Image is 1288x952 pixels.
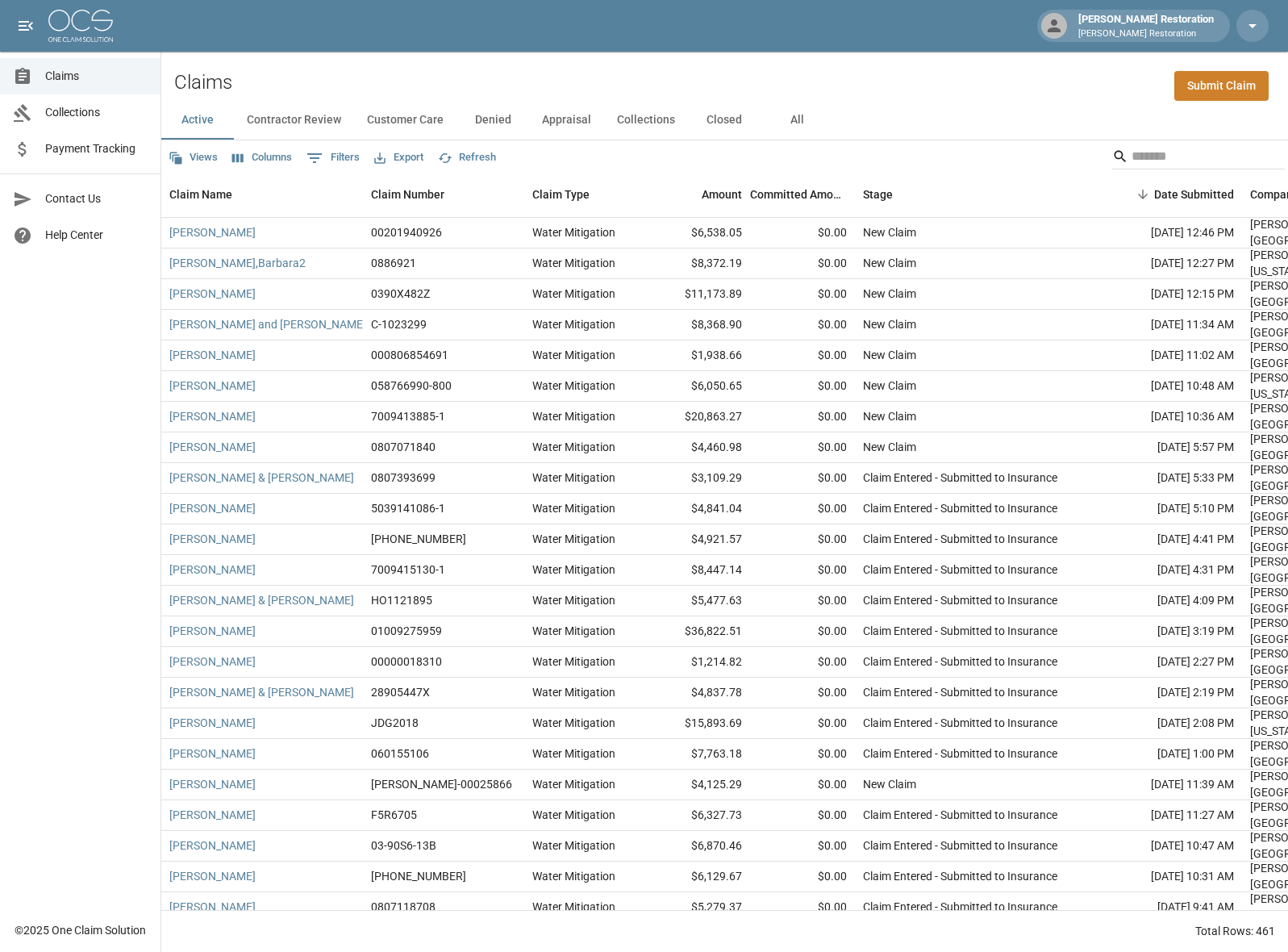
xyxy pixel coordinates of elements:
[1097,340,1242,371] div: [DATE] 11:02 AM
[645,310,750,340] div: $8,368.90
[371,347,448,363] div: 000806854691
[1097,770,1242,800] div: [DATE] 11:39 AM
[1195,923,1275,939] div: Total Rows: 461
[371,316,427,332] div: C-1023299
[750,678,855,708] div: $0.00
[863,439,916,455] div: New Claim
[532,899,615,915] div: Water Mitigation
[645,371,750,402] div: $6,050.65
[161,172,363,217] div: Claim Name
[1097,647,1242,678] div: [DATE] 2:27 PM
[532,776,615,792] div: Water Mitigation
[169,378,256,394] a: [PERSON_NAME]
[169,255,306,271] a: [PERSON_NAME],Barbara2
[169,745,256,762] a: [PERSON_NAME]
[645,340,750,371] div: $1,938.66
[532,715,615,731] div: Water Mitigation
[1097,494,1242,524] div: [DATE] 5:10 PM
[45,104,148,121] span: Collections
[532,837,615,854] div: Water Mitigation
[370,145,427,170] button: Export
[863,776,916,792] div: New Claim
[532,807,615,823] div: Water Mitigation
[645,678,750,708] div: $4,837.78
[532,439,615,455] div: Water Mitigation
[645,248,750,279] div: $8,372.19
[371,745,429,762] div: 060155106
[371,500,445,516] div: 5039141086-1
[750,402,855,432] div: $0.00
[1097,739,1242,770] div: [DATE] 1:00 PM
[529,101,604,140] button: Appraisal
[604,101,688,140] button: Collections
[45,140,148,157] span: Payment Tracking
[169,684,354,700] a: [PERSON_NAME] & [PERSON_NAME]
[750,770,855,800] div: $0.00
[645,708,750,739] div: $15,893.69
[169,715,256,731] a: [PERSON_NAME]
[863,347,916,363] div: New Claim
[702,172,742,217] div: Amount
[750,739,855,770] div: $0.00
[761,101,833,140] button: All
[234,101,354,140] button: Contractor Review
[1174,71,1269,101] a: Submit Claim
[161,101,234,140] button: Active
[645,800,750,831] div: $6,327.73
[532,745,615,762] div: Water Mitigation
[863,837,1057,854] div: Claim Entered - Submitted to Insurance
[1097,371,1242,402] div: [DATE] 10:48 AM
[456,101,529,140] button: Denied
[45,227,148,244] span: Help Center
[532,316,615,332] div: Water Mitigation
[228,145,296,170] button: Select columns
[169,653,256,670] a: [PERSON_NAME]
[371,255,416,271] div: 0886921
[371,684,430,700] div: 28905447X
[48,10,113,42] img: ocs-logo-white-transparent.png
[863,562,1057,578] div: Claim Entered - Submitted to Insurance
[645,524,750,555] div: $4,921.57
[863,378,916,394] div: New Claim
[532,531,615,547] div: Water Mitigation
[169,899,256,915] a: [PERSON_NAME]
[863,899,1057,915] div: Claim Entered - Submitted to Insurance
[371,623,442,639] div: 01009275959
[169,439,256,455] a: [PERSON_NAME]
[750,279,855,310] div: $0.00
[371,408,445,424] div: 7009413885-1
[532,562,615,578] div: Water Mitigation
[45,68,148,85] span: Claims
[863,868,1057,884] div: Claim Entered - Submitted to Insurance
[165,145,222,170] button: Views
[1097,172,1242,217] div: Date Submitted
[1097,402,1242,432] div: [DATE] 10:36 AM
[1078,27,1214,41] p: [PERSON_NAME] Restoration
[1097,310,1242,340] div: [DATE] 11:34 AM
[169,500,256,516] a: [PERSON_NAME]
[532,224,615,240] div: Water Mitigation
[645,739,750,770] div: $7,763.18
[863,807,1057,823] div: Claim Entered - Submitted to Insurance
[371,286,430,302] div: 0390X482Z
[532,684,615,700] div: Water Mitigation
[532,378,615,394] div: Water Mitigation
[645,616,750,647] div: $36,822.51
[750,340,855,371] div: $0.00
[169,837,256,854] a: [PERSON_NAME]
[532,408,615,424] div: Water Mitigation
[371,172,444,217] div: Claim Number
[645,494,750,524] div: $4,841.04
[645,555,750,586] div: $8,447.14
[1097,892,1242,923] div: [DATE] 9:41 AM
[645,831,750,862] div: $6,870.46
[750,494,855,524] div: $0.00
[371,378,452,394] div: 058766990-800
[302,145,364,171] button: Show filters
[863,653,1057,670] div: Claim Entered - Submitted to Insurance
[750,371,855,402] div: $0.00
[371,837,436,854] div: 03-90S6-13B
[645,172,750,217] div: Amount
[750,172,855,217] div: Committed Amount
[750,172,847,217] div: Committed Amount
